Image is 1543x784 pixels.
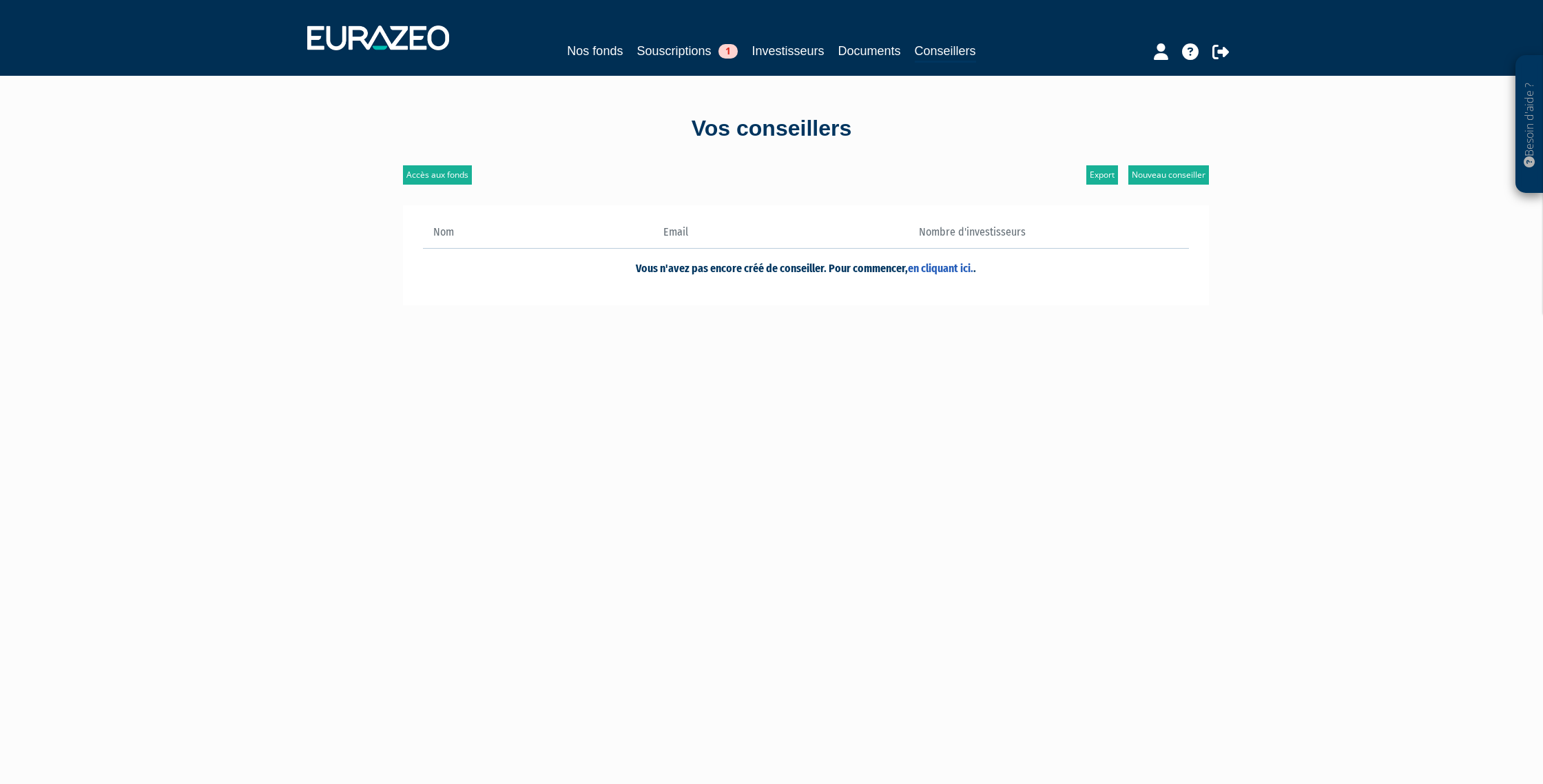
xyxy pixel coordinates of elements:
[653,225,806,248] th: Email
[1522,63,1537,187] p: Besoin d'aide ?
[423,248,1189,286] td: Vous n'avez pas encore créé de conseiller. Pour commencer, .
[718,44,738,59] span: 1
[636,41,738,61] a: Souscriptions1
[806,225,1036,248] th: Nombre d'investisseurs
[1086,165,1118,185] a: Export
[838,41,901,61] a: Documents
[307,25,449,50] img: 1732889491-logotype_eurazeo_blanc_rvb.png
[1128,165,1209,185] a: Nouveau conseiller
[423,225,653,248] th: Nom
[752,41,824,61] a: Investisseurs
[567,41,623,61] a: Nos fonds
[403,165,472,185] a: Accès aux fonds
[915,41,976,63] a: Conseillers
[379,113,1164,145] div: Vos conseillers
[908,262,973,275] a: en cliquant ici.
